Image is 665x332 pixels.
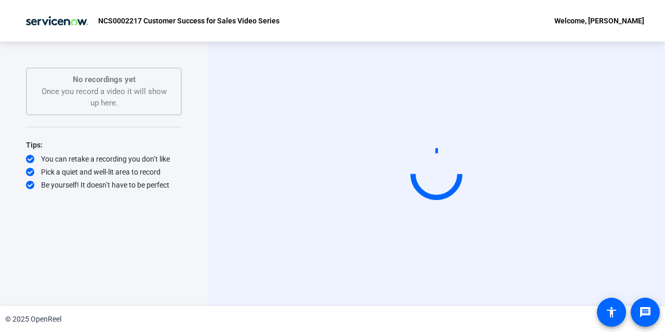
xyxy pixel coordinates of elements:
[37,74,170,109] div: Once you record a video it will show up here.
[5,314,61,325] div: © 2025 OpenReel
[554,15,644,27] div: Welcome, [PERSON_NAME]
[639,306,651,318] mat-icon: message
[26,154,182,164] div: You can retake a recording you don’t like
[26,167,182,177] div: Pick a quiet and well-lit area to record
[26,139,182,151] div: Tips:
[37,74,170,86] p: No recordings yet
[21,10,93,31] img: OpenReel logo
[98,15,280,27] p: NCS0002217 Customer Success for Sales Video Series
[26,180,182,190] div: Be yourself! It doesn’t have to be perfect
[605,306,618,318] mat-icon: accessibility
